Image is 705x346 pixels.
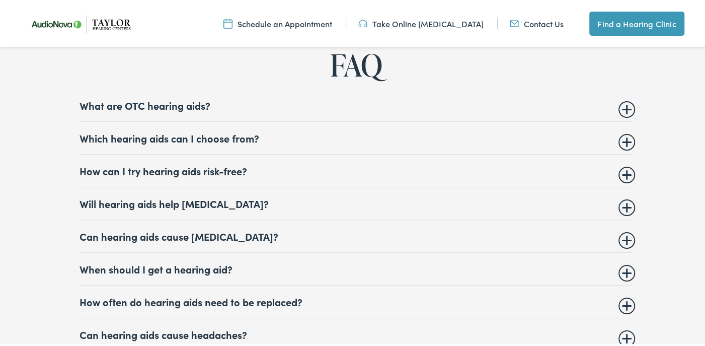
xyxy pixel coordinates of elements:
summary: Will hearing aids help [MEDICAL_DATA]? [80,196,633,208]
summary: When should I get a hearing aid? [80,261,633,273]
img: utility icon [223,17,232,28]
summary: Which hearing aids can I choose from? [80,130,633,143]
a: Find a Hearing Clinic [589,10,684,34]
a: Take Online [MEDICAL_DATA] [358,17,484,28]
summary: How often do hearing aids need to be replaced? [80,294,633,306]
summary: Can hearing aids cause headaches? [80,327,633,339]
summary: Can hearing aids cause [MEDICAL_DATA]? [80,229,633,241]
img: utility icon [510,17,519,28]
summary: How can I try hearing aids risk-free? [80,163,633,175]
h2: FAQ [29,47,684,80]
a: Schedule an Appointment [223,17,332,28]
summary: What are OTC hearing aids? [80,98,633,110]
img: utility icon [358,17,367,28]
a: Contact Us [510,17,564,28]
